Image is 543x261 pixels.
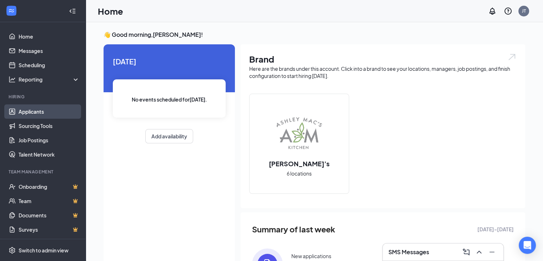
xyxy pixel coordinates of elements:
a: Job Postings [19,133,80,147]
svg: Minimize [488,248,496,256]
a: Sourcing Tools [19,119,80,133]
a: Messages [19,44,80,58]
h3: 👋 Good morning, [PERSON_NAME] ! [104,31,525,39]
svg: WorkstreamLogo [8,7,15,14]
button: Add availability [145,129,193,143]
h1: Home [98,5,123,17]
svg: Analysis [9,76,16,83]
a: Talent Network [19,147,80,162]
svg: QuestionInfo [504,7,512,15]
h2: [PERSON_NAME]’s [262,159,337,168]
button: Minimize [486,246,498,258]
h3: SMS Messages [388,248,429,256]
svg: Collapse [69,8,76,15]
a: DocumentsCrown [19,208,80,222]
h1: Brand [249,53,517,65]
a: SurveysCrown [19,222,80,237]
a: OnboardingCrown [19,179,80,194]
button: ComposeMessage [461,246,472,258]
span: 6 locations [287,169,312,177]
div: Hiring [9,94,78,100]
span: [DATE] [113,56,226,67]
img: open.6027fd2a22e1237b5b06.svg [507,53,517,61]
a: Applicants [19,104,80,119]
svg: ChevronUp [475,248,483,256]
span: Summary of last week [252,223,335,236]
img: Ashley Mac’s [276,110,322,156]
div: Team Management [9,169,78,175]
svg: ComposeMessage [462,248,471,256]
svg: Settings [9,247,16,254]
div: Open Intercom Messenger [519,237,536,254]
div: Switch to admin view [19,247,69,254]
a: TeamCrown [19,194,80,208]
div: Here are the brands under this account. Click into a brand to see your locations, managers, job p... [249,65,517,79]
a: Home [19,29,80,44]
svg: Notifications [488,7,497,15]
button: ChevronUp [473,246,485,258]
div: New applications [291,252,331,260]
span: No events scheduled for [DATE] . [132,95,207,103]
div: JT [522,8,526,14]
div: Reporting [19,76,80,83]
span: [DATE] - [DATE] [477,225,514,233]
a: Scheduling [19,58,80,72]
